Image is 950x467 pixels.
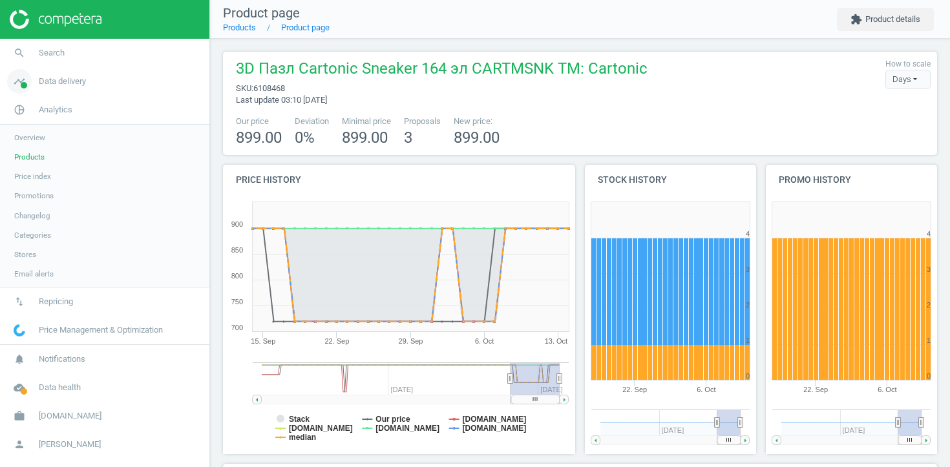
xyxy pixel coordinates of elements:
img: wGWNvw8QSZomAAAAABJRU5ErkJggg== [14,324,25,337]
span: sku : [236,83,253,93]
text: 900 [231,220,243,228]
tspan: [DOMAIN_NAME] [463,415,527,424]
span: Notifications [39,353,85,365]
span: 899.00 [342,129,388,147]
tspan: [DOMAIN_NAME] [375,424,439,433]
tspan: 15. Sep [251,337,275,345]
span: 3 [404,129,412,147]
span: 0 % [295,129,315,147]
span: Products [14,152,45,162]
div: Days [885,70,931,89]
tspan: 6. Oct [697,386,715,393]
tspan: Our price [375,415,410,424]
text: 3 [927,265,931,273]
text: 850 [231,246,243,254]
tspan: Stack [289,415,310,424]
tspan: 6. Oct [878,386,896,393]
tspan: [DATE] [540,386,563,393]
text: 3 [746,265,750,273]
span: Price Management & Optimization [39,324,163,336]
text: 4 [746,230,750,238]
img: ajHJNr6hYgQAAAAASUVORK5CYII= [10,10,101,29]
span: Categories [14,230,51,240]
text: 700 [231,324,243,331]
span: 899.00 [236,129,282,147]
span: Data delivery [39,76,86,87]
tspan: 22. Sep [803,386,828,393]
a: Product page [281,23,330,32]
span: Overview [14,132,45,143]
h4: Price history [223,165,575,195]
span: 6108468 [253,83,285,93]
tspan: 29. Sep [399,337,423,345]
span: Price index [14,171,51,182]
span: Product page [223,5,300,21]
tspan: 22. Sep [324,337,349,345]
span: Promotions [14,191,54,201]
span: Changelog [14,211,50,221]
i: timeline [7,69,32,94]
span: 899.00 [454,129,500,147]
text: 0 [746,372,750,380]
span: Repricing [39,296,73,307]
i: pie_chart_outlined [7,98,32,122]
span: Deviation [295,116,329,127]
button: extensionProduct details [837,8,934,31]
text: 2 [927,301,931,309]
tspan: 13. Oct [545,337,567,345]
i: notifications [7,347,32,371]
text: 1 [927,337,931,344]
i: swap_vert [7,289,32,314]
span: Email alerts [14,269,54,279]
a: Products [223,23,256,32]
i: search [7,41,32,65]
text: 1 [746,337,750,344]
tspan: 6. Oct [475,337,494,345]
text: 750 [231,298,243,306]
span: New price: [454,116,500,127]
tspan: [DOMAIN_NAME] [463,424,527,433]
span: Our price [236,116,282,127]
span: Proposals [404,116,441,127]
tspan: [DOMAIN_NAME] [289,424,353,433]
i: extension [850,14,862,25]
span: Data health [39,382,81,393]
span: Minimal price [342,116,391,127]
span: Search [39,47,65,59]
span: Last update 03:10 [DATE] [236,95,327,105]
span: [DOMAIN_NAME] [39,410,101,422]
text: 2 [746,301,750,309]
span: Analytics [39,104,72,116]
tspan: median [289,433,316,442]
i: person [7,432,32,457]
h4: Promo history [766,165,937,195]
i: cloud_done [7,375,32,400]
label: How to scale [885,59,931,70]
span: [PERSON_NAME] [39,439,101,450]
text: 4 [927,230,931,238]
span: Stores [14,249,36,260]
text: 800 [231,272,243,280]
tspan: 22. Sep [622,386,647,393]
i: work [7,404,32,428]
text: 0 [927,372,931,380]
span: 3D Пазл Cartonic Sneaker 164 эл CARTMSNK TM: Cartonic [236,58,648,83]
h4: Stock history [585,165,756,195]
